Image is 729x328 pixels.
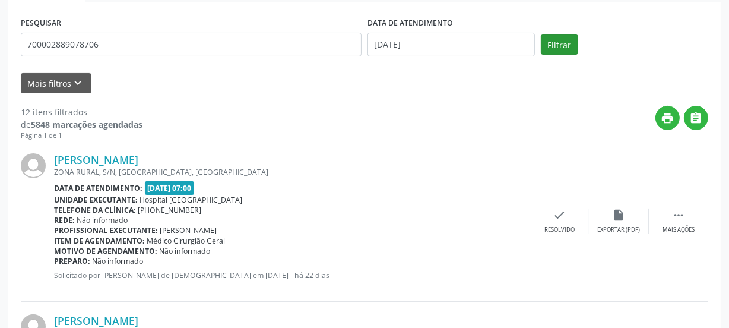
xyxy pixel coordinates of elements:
[145,181,195,195] span: [DATE] 07:00
[54,236,145,246] b: Item de agendamento:
[21,118,142,131] div: de
[367,14,453,33] label: DATA DE ATENDIMENTO
[544,226,575,234] div: Resolvido
[21,73,91,94] button: Mais filtroskeyboard_arrow_down
[553,209,566,222] i: check
[661,112,674,125] i: print
[21,33,362,56] input: Nome, CNS
[21,14,61,33] label: PESQUISAR
[690,112,703,125] i: 
[54,225,158,235] b: Profissional executante:
[21,153,46,178] img: img
[367,33,535,56] input: Selecione um intervalo
[54,256,90,266] b: Preparo:
[138,205,202,215] span: [PHONE_NUMBER]
[54,153,138,166] a: [PERSON_NAME]
[31,119,142,130] strong: 5848 marcações agendadas
[54,167,530,177] div: ZONA RURAL, S/N, [GEOGRAPHIC_DATA], [GEOGRAPHIC_DATA]
[655,106,680,130] button: print
[21,106,142,118] div: 12 itens filtrados
[21,131,142,141] div: Página 1 de 1
[684,106,708,130] button: 
[672,209,685,222] i: 
[54,195,138,205] b: Unidade executante:
[663,226,695,234] div: Mais ações
[72,77,85,90] i: keyboard_arrow_down
[54,183,142,193] b: Data de atendimento:
[54,270,530,280] p: Solicitado por [PERSON_NAME] de [DEMOGRAPHIC_DATA] em [DATE] - há 22 dias
[93,256,144,266] span: Não informado
[77,215,128,225] span: Não informado
[54,205,136,215] b: Telefone da clínica:
[54,215,75,225] b: Rede:
[54,246,157,256] b: Motivo de agendamento:
[160,246,211,256] span: Não informado
[147,236,226,246] span: Médico Cirurgião Geral
[598,226,641,234] div: Exportar (PDF)
[160,225,217,235] span: [PERSON_NAME]
[140,195,243,205] span: Hospital [GEOGRAPHIC_DATA]
[54,314,138,327] a: [PERSON_NAME]
[613,209,626,222] i: insert_drive_file
[541,34,578,55] button: Filtrar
